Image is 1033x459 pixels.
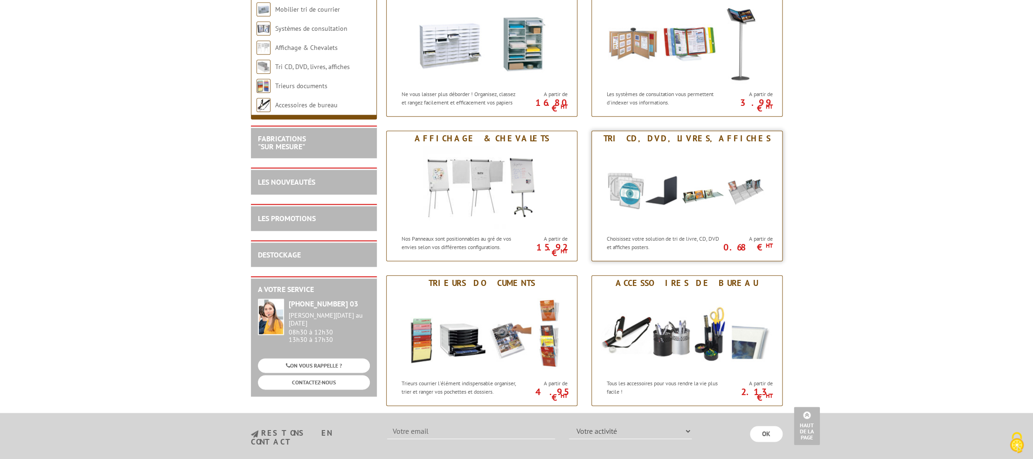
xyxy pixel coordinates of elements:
[520,90,567,98] span: A partir de
[765,103,772,111] sup: HT
[257,41,270,55] img: Affichage & Chevalets
[607,90,722,106] p: Les systèmes de consultation vous permettent d'indexer vos informations.
[601,1,773,85] img: Systèmes de consultation
[258,358,370,373] a: ON VOUS RAPPELLE ?
[725,380,772,387] span: A partir de
[560,247,567,255] sup: HT
[594,133,780,144] div: Tri CD, DVD, livres, affiches
[515,244,567,256] p: 15.92 €
[594,278,780,288] div: Accessoires de bureau
[258,299,284,335] img: widget-service.jpg
[258,134,306,152] a: FABRICATIONS"Sur Mesure"
[515,389,567,400] p: 4.95 €
[765,242,772,250] sup: HT
[289,312,370,327] div: [PERSON_NAME][DATE] au [DATE]
[794,407,820,445] a: Haut de la page
[560,392,567,400] sup: HT
[402,235,517,250] p: Nos Panneaux sont positionnables au gré de vos envies selon vos différentes configurations.
[258,177,315,187] a: LES NOUVEAUTÉS
[257,98,270,112] img: Accessoires de bureau
[1005,431,1028,454] img: Cookies (fenêtre modale)
[520,380,567,387] span: A partir de
[720,100,772,111] p: 3.99 €
[520,235,567,243] span: A partir de
[275,82,327,90] a: Trieurs documents
[601,146,773,230] img: Tri CD, DVD, livres, affiches
[607,379,722,395] p: Tous les accessoires pour vous rendre la vie plus facile !
[275,24,347,33] a: Systèmes de consultation
[601,291,773,375] img: Accessoires de bureau
[402,379,517,395] p: Trieurs courrier l'élément indispensable organiser, trier et ranger vos pochettes et dossiers.
[720,389,772,400] p: 2.13 €
[289,312,370,344] div: 08h30 à 12h30 13h30 à 17h30
[395,291,568,375] img: Trieurs documents
[515,100,567,111] p: 16.80 €
[289,299,358,308] strong: [PHONE_NUMBER] 03
[258,375,370,389] a: CONTACTEZ-NOUS
[258,214,316,223] a: LES PROMOTIONS
[275,5,340,14] a: Mobilier tri de courrier
[750,426,783,442] input: OK
[258,250,301,259] a: DESTOCKAGE
[591,275,783,406] a: Accessoires de bureau Accessoires de bureau Tous les accessoires pour vous rendre la vie plus fac...
[725,90,772,98] span: A partir de
[402,90,517,114] p: Ne vous laisser plus déborder ! Organisez, classez et rangez facilement et efficacement vos papie...
[386,275,577,406] a: Trieurs documents Trieurs documents Trieurs courrier l'élément indispensable organiser, trier et ...
[386,131,577,261] a: Affichage & Chevalets Affichage & Chevalets Nos Panneaux sont positionnables au gré de vos envies...
[275,101,338,109] a: Accessoires de bureau
[275,43,338,52] a: Affichage & Chevalets
[765,392,772,400] sup: HT
[395,1,568,85] img: Mobilier tri de courrier
[560,103,567,111] sup: HT
[257,60,270,74] img: Tri CD, DVD, livres, affiches
[423,146,540,230] img: Affichage & Chevalets
[389,133,575,144] div: Affichage & Chevalets
[389,278,575,288] div: Trieurs documents
[607,235,722,250] p: Choisissez votre solution de tri de livre, CD, DVD et affiches posters.
[251,429,374,445] h3: restons en contact
[258,285,370,294] h2: A votre service
[251,430,258,438] img: newsletter.jpg
[257,2,270,16] img: Mobilier tri de courrier
[720,244,772,250] p: 0.68 €
[1000,427,1033,459] button: Cookies (fenêtre modale)
[257,79,270,93] img: Trieurs documents
[257,21,270,35] img: Systèmes de consultation
[275,63,350,71] a: Tri CD, DVD, livres, affiches
[725,235,772,243] span: A partir de
[387,423,555,439] input: Votre email
[591,131,783,261] a: Tri CD, DVD, livres, affiches Tri CD, DVD, livres, affiches Choisissez votre solution de tri de l...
